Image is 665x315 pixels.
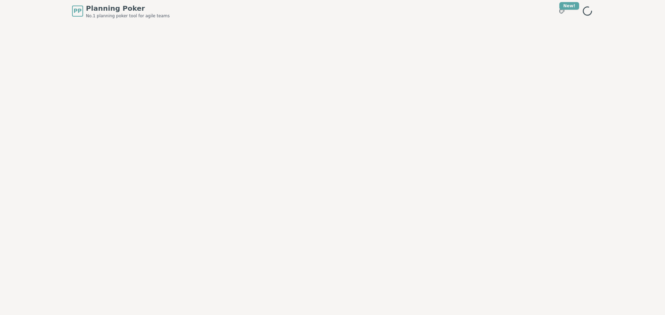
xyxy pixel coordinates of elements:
div: New! [559,2,579,10]
span: No.1 planning poker tool for agile teams [86,13,170,19]
span: PP [73,7,81,15]
button: New! [556,5,568,17]
a: PPPlanning PokerNo.1 planning poker tool for agile teams [72,3,170,19]
span: Planning Poker [86,3,170,13]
